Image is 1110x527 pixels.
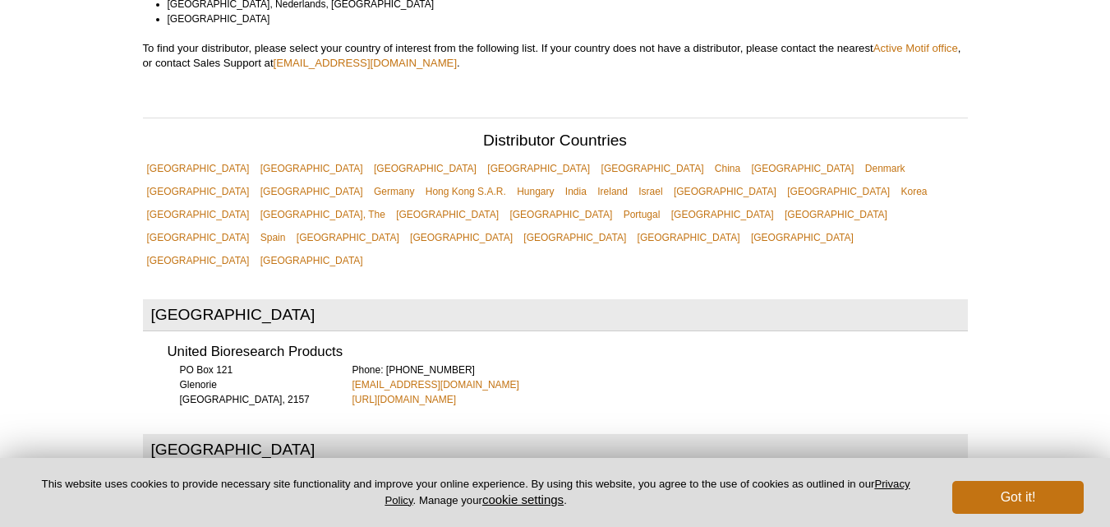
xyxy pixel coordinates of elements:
[406,226,517,249] a: [GEOGRAPHIC_DATA]
[505,203,616,226] a: [GEOGRAPHIC_DATA]
[747,226,858,249] a: [GEOGRAPHIC_DATA]
[143,299,968,331] h2: [GEOGRAPHIC_DATA]
[952,481,1084,514] button: Got it!
[633,226,744,249] a: [GEOGRAPHIC_DATA]
[483,157,594,180] a: [GEOGRAPHIC_DATA]
[482,492,564,506] button: cookie settings
[861,157,910,180] a: Denmark
[168,345,968,359] h3: United Bioresearch Products
[748,157,859,180] a: [GEOGRAPHIC_DATA]
[670,180,781,203] a: [GEOGRAPHIC_DATA]
[513,180,558,203] a: Hungary
[711,157,744,180] a: China
[781,203,891,226] a: [GEOGRAPHIC_DATA]
[143,226,254,249] a: [GEOGRAPHIC_DATA]
[667,203,778,226] a: [GEOGRAPHIC_DATA]
[634,180,666,203] a: Israel
[873,42,958,54] a: Active Motif office
[256,249,367,272] a: [GEOGRAPHIC_DATA]
[168,12,953,26] li: [GEOGRAPHIC_DATA]
[352,363,968,407] div: Phone: [PHONE_NUMBER]
[597,157,708,180] a: [GEOGRAPHIC_DATA]
[392,203,503,226] a: [GEOGRAPHIC_DATA]
[561,180,591,203] a: India
[143,133,968,153] h2: Distributor Countries
[896,180,931,203] a: Korea
[352,392,457,407] a: [URL][DOMAIN_NAME]
[370,180,418,203] a: Germany
[256,180,367,203] a: [GEOGRAPHIC_DATA]
[783,180,894,203] a: [GEOGRAPHIC_DATA]
[370,157,481,180] a: [GEOGRAPHIC_DATA]
[593,180,632,203] a: Ireland
[143,180,254,203] a: [GEOGRAPHIC_DATA]
[256,203,389,226] a: [GEOGRAPHIC_DATA], The
[421,180,510,203] a: Hong Kong S.A.R.
[143,203,254,226] a: [GEOGRAPHIC_DATA]
[143,157,254,180] a: [GEOGRAPHIC_DATA]
[143,41,968,71] p: To find your distributor, please select your country of interest from the following list. If your...
[168,363,332,407] div: PO Box 121 Glenorie [GEOGRAPHIC_DATA], 2157
[256,226,290,249] a: Spain
[292,226,403,249] a: [GEOGRAPHIC_DATA]
[385,478,910,506] a: Privacy Policy
[352,377,519,392] a: [EMAIL_ADDRESS][DOMAIN_NAME]
[519,226,630,249] a: [GEOGRAPHIC_DATA]
[143,249,254,272] a: [GEOGRAPHIC_DATA]
[256,157,367,180] a: [GEOGRAPHIC_DATA]
[143,434,968,466] h2: [GEOGRAPHIC_DATA]
[619,203,665,226] a: Portugal
[274,57,458,69] a: [EMAIL_ADDRESS][DOMAIN_NAME]
[26,477,925,508] p: This website uses cookies to provide necessary site functionality and improve your online experie...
